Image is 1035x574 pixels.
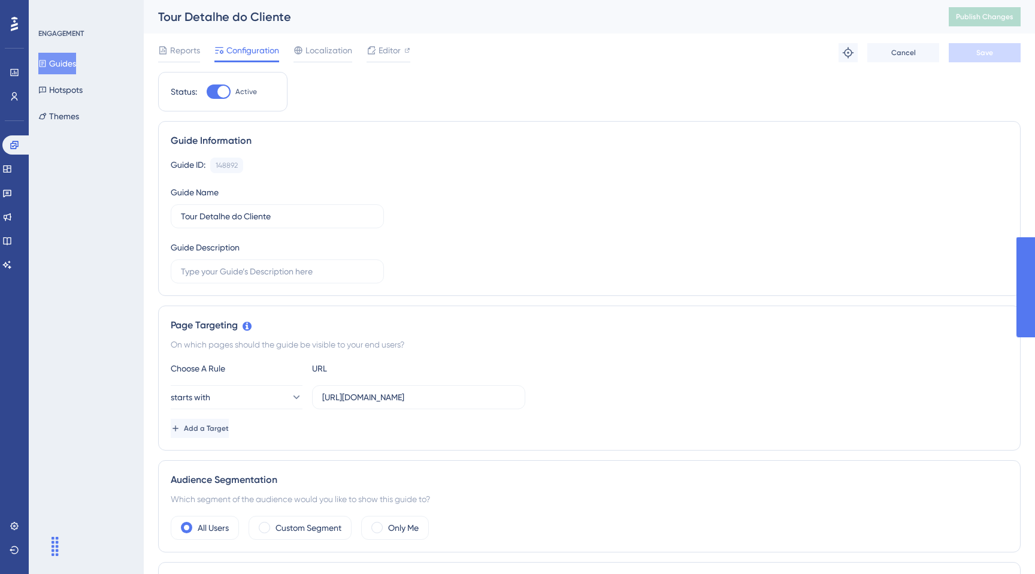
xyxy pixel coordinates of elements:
iframe: UserGuiding AI Assistant Launcher [985,527,1021,563]
label: Custom Segment [276,521,341,535]
div: 148892 [216,161,238,170]
div: Page Targeting [171,318,1008,333]
span: Editor [379,43,401,58]
div: Guide Name [171,185,219,200]
span: Publish Changes [956,12,1013,22]
span: Localization [305,43,352,58]
span: Configuration [226,43,279,58]
button: Themes [38,105,79,127]
button: Cancel [867,43,939,62]
span: Add a Target [184,424,229,433]
label: All Users [198,521,229,535]
input: yourwebsite.com/path [322,391,515,404]
button: Guides [38,53,76,74]
button: Publish Changes [949,7,1021,26]
div: Which segment of the audience would you like to show this guide to? [171,492,1008,506]
span: Reports [170,43,200,58]
button: Hotspots [38,79,83,101]
button: starts with [171,385,302,409]
label: Only Me [388,521,419,535]
span: Save [976,48,993,58]
div: ENGAGEMENT [38,29,84,38]
input: Type your Guide’s Description here [181,265,374,278]
div: Audience Segmentation [171,473,1008,487]
div: Guide ID: [171,158,205,173]
input: Type your Guide’s Name here [181,210,374,223]
div: Guide Description [171,240,240,255]
button: Add a Target [171,419,229,438]
button: Save [949,43,1021,62]
div: On which pages should the guide be visible to your end users? [171,337,1008,352]
div: Arrastar [46,528,65,564]
div: Status: [171,84,197,99]
span: Active [235,87,257,96]
span: starts with [171,390,210,404]
div: Guide Information [171,134,1008,148]
div: Choose A Rule [171,361,302,376]
span: Cancel [891,48,916,58]
div: Tour Detalhe do Cliente [158,8,919,25]
div: URL [312,361,444,376]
